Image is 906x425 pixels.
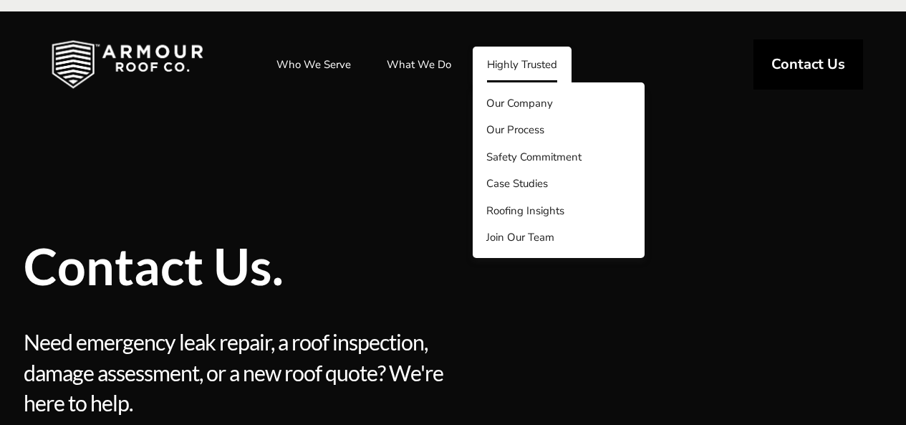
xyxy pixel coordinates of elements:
[473,197,645,224] a: Roofing Insights
[473,90,645,117] a: Our Company
[473,171,645,198] a: Case Studies
[753,39,863,90] a: Contact Us
[262,47,365,82] a: Who We Serve
[473,117,645,144] a: Our Process
[29,29,226,100] img: Industrial and Commercial Roofing Company | Armour Roof Co.
[473,143,645,171] a: Safety Commitment
[24,327,448,419] span: Need emergency leak repair, a roof inspection, damage assessment, or a new roof quote? We're here...
[771,57,845,72] span: Contact Us
[473,47,572,82] a: Highly Trusted
[473,224,645,252] a: Join Our Team
[372,47,466,82] a: What We Do
[24,241,661,291] span: Contact Us.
